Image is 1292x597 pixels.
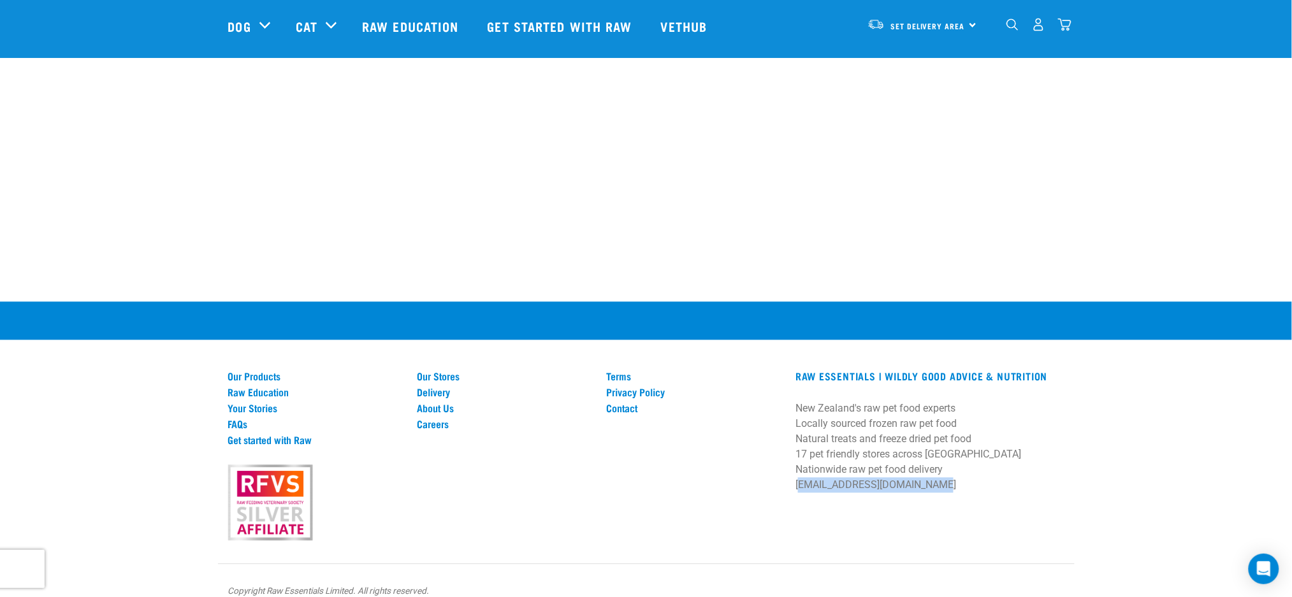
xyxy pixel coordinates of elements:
a: FAQs [228,419,402,430]
img: van-moving.png [867,18,885,30]
a: About Us [417,403,591,414]
img: home-icon-1@2x.png [1006,18,1019,31]
a: Delivery [417,387,591,398]
p: New Zealand's raw pet food experts Locally sourced frozen raw pet food Natural treats and freeze ... [795,401,1064,493]
img: home-icon@2x.png [1058,18,1071,31]
a: Contact [606,403,780,414]
a: Cat [296,17,317,36]
a: Raw Education [349,1,474,52]
img: user.png [1032,18,1045,31]
div: Open Intercom Messenger [1249,554,1279,584]
a: Dog [228,17,251,36]
a: Your Stories [228,403,402,414]
a: Raw Education [228,387,402,398]
img: rfvs.png [222,463,318,543]
a: Get started with Raw [475,1,648,52]
a: Terms [606,371,780,382]
a: Our Products [228,371,402,382]
a: Privacy Policy [606,387,780,398]
span: Set Delivery Area [891,24,965,28]
a: Get started with Raw [228,435,402,446]
a: Our Stores [417,371,591,382]
h3: RAW ESSENTIALS | Wildly Good Advice & Nutrition [795,371,1064,382]
em: Copyright Raw Essentials Limited. All rights reserved. [228,586,430,596]
a: Vethub [648,1,723,52]
a: Careers [417,419,591,430]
